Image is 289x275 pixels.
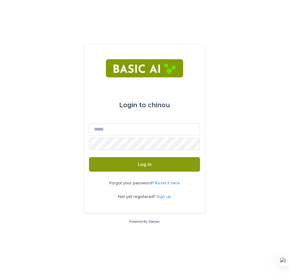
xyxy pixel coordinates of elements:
[138,162,151,167] span: Log in
[89,157,200,172] button: Log in
[155,181,180,185] a: Reset it here
[106,59,183,77] img: RtIB8pj2QQiOZo6waziI
[157,195,171,199] a: Sign up
[119,97,170,114] div: chinou
[118,195,157,199] span: Not yet registered?
[129,220,160,223] a: Powered By Stacker
[119,102,146,109] span: Login to
[109,181,155,185] span: Forgot your password?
